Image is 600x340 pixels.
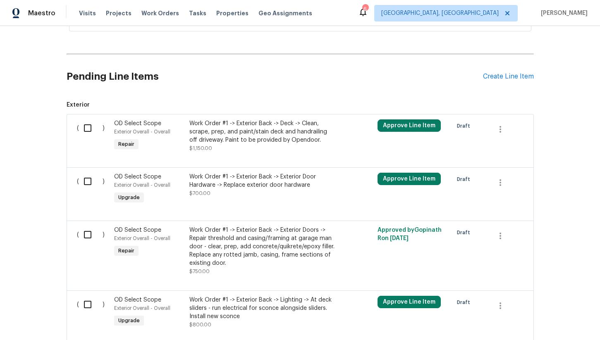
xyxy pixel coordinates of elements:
[457,228,473,237] span: Draft
[115,193,143,202] span: Upgrade
[483,73,534,81] div: Create Line Item
[67,57,483,96] h2: Pending Line Items
[538,9,588,17] span: [PERSON_NAME]
[114,236,170,241] span: Exterior Overall - Overall
[381,9,499,17] span: [GEOGRAPHIC_DATA], [GEOGRAPHIC_DATA]
[189,269,210,274] span: $750.00
[189,173,335,189] div: Work Order #1 -> Exterior Back -> Exterior Door Hardware -> Replace exterior door hardware
[106,9,131,17] span: Projects
[115,316,143,325] span: Upgrade
[189,322,211,327] span: $800.00
[74,170,112,208] div: ( )
[115,247,138,255] span: Repair
[457,298,473,307] span: Draft
[74,293,112,331] div: ( )
[28,9,55,17] span: Maestro
[189,296,335,321] div: Work Order #1 -> Exterior Back -> Lighting -> At deck sliders - run electrical for sconce alongsi...
[115,140,138,148] span: Repair
[114,227,161,233] span: OD Select Scope
[189,10,206,16] span: Tasks
[114,121,161,126] span: OD Select Scope
[378,173,441,185] button: Approve Line Item
[189,191,210,196] span: $700.00
[457,122,473,130] span: Draft
[67,101,534,109] span: Exterior
[114,183,170,188] span: Exterior Overall - Overall
[378,296,441,308] button: Approve Line Item
[189,146,212,151] span: $1,150.00
[74,223,112,278] div: ( )
[79,9,96,17] span: Visits
[189,119,335,144] div: Work Order #1 -> Exterior Back -> Deck -> Clean, scrape, prep, and paint/stain deck and handraili...
[216,9,249,17] span: Properties
[189,226,335,267] div: Work Order #1 -> Exterior Back -> Exterior Doors -> Repair threshold and casing/framing at garage...
[378,227,442,241] span: Approved by Gopinath R on
[457,175,473,183] span: Draft
[114,174,161,180] span: OD Select Scope
[114,306,170,311] span: Exterior Overall - Overall
[74,117,112,155] div: ( )
[114,297,161,303] span: OD Select Scope
[141,9,179,17] span: Work Orders
[362,5,368,13] div: 6
[390,235,409,241] span: [DATE]
[114,129,170,134] span: Exterior Overall - Overall
[258,9,312,17] span: Geo Assignments
[378,119,441,132] button: Approve Line Item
